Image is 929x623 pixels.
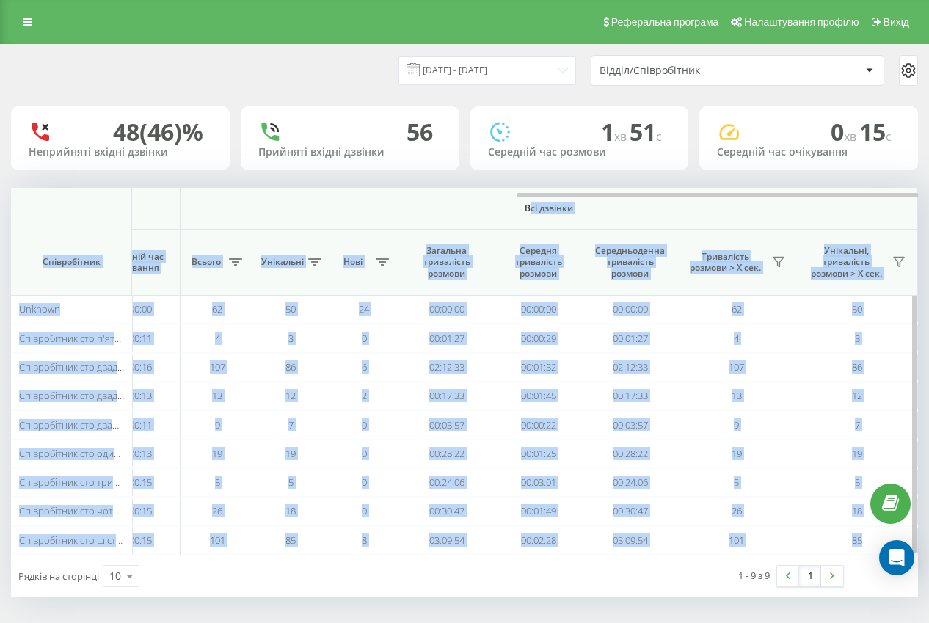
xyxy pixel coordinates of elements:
[362,389,367,402] span: 2
[734,332,739,345] span: 4
[852,447,862,460] span: 19
[492,382,584,410] td: 00:01:45
[488,146,671,159] div: Середній час розмови
[359,302,369,316] span: 24
[614,128,630,145] span: хв
[19,533,153,547] span: Співробітник сто шістнадцять
[89,440,181,468] td: 00:00:13
[732,504,742,517] span: 26
[584,324,676,352] td: 00:01:27
[188,256,225,268] span: Всього
[799,566,821,586] a: 1
[19,418,149,431] span: Співробітник сто дванадцять
[859,116,892,147] span: 15
[584,440,676,468] td: 00:28:22
[401,353,492,382] td: 02:12:33
[884,16,909,28] span: Вихід
[100,251,169,274] span: Середній час очікування
[19,504,161,517] span: Співробітник сто чотирнадцять
[738,568,770,583] div: 1 - 9 з 9
[212,447,222,460] span: 19
[215,476,220,489] span: 5
[734,476,739,489] span: 5
[492,353,584,382] td: 00:01:32
[89,526,181,555] td: 00:00:15
[285,504,296,517] span: 18
[288,476,294,489] span: 5
[407,118,433,146] div: 56
[412,245,481,280] span: Загальна тривалість розмови
[29,146,212,159] div: Неприйняті вхідні дзвінки
[362,476,367,489] span: 0
[611,16,719,28] span: Реферальна програма
[258,146,442,159] div: Прийняті вхідні дзвінки
[261,256,304,268] span: Унікальні
[215,332,220,345] span: 4
[855,332,860,345] span: 3
[89,497,181,525] td: 00:00:15
[492,468,584,497] td: 00:03:01
[224,203,874,214] span: Всі дзвінки
[89,410,181,439] td: 00:00:11
[215,418,220,431] span: 9
[656,128,662,145] span: c
[285,533,296,547] span: 85
[89,468,181,497] td: 00:00:15
[401,295,492,324] td: 00:00:00
[852,302,862,316] span: 50
[584,410,676,439] td: 00:03:57
[492,410,584,439] td: 00:00:22
[285,302,296,316] span: 50
[212,389,222,402] span: 13
[584,468,676,497] td: 00:24:06
[401,410,492,439] td: 00:03:57
[683,251,768,274] span: Тривалість розмови > Х сек.
[492,295,584,324] td: 00:00:00
[734,418,739,431] span: 9
[492,526,584,555] td: 00:02:28
[19,447,150,460] span: Співробітник сто одинадцять
[362,332,367,345] span: 0
[401,324,492,352] td: 00:01:27
[401,440,492,468] td: 00:28:22
[717,146,900,159] div: Середній час очікування
[19,389,174,402] span: Співробітник сто двадцять чотири
[19,302,60,316] span: Unknown
[401,526,492,555] td: 03:09:54
[584,295,676,324] td: 00:00:00
[492,324,584,352] td: 00:00:29
[844,128,859,145] span: хв
[729,360,744,374] span: 107
[19,476,150,489] span: Співробітник сто тринадцять
[600,65,775,77] div: Відділ/Співробітник
[855,418,860,431] span: 7
[492,440,584,468] td: 00:01:25
[89,295,181,324] td: 00:00:00
[285,447,296,460] span: 19
[362,447,367,460] span: 0
[362,533,367,547] span: 8
[210,533,225,547] span: 101
[503,245,573,280] span: Середня тривалість розмови
[362,504,367,517] span: 0
[18,569,99,583] span: Рядків на сторінці
[886,128,892,145] span: c
[732,447,742,460] span: 19
[584,526,676,555] td: 03:09:54
[584,497,676,525] td: 00:30:47
[285,389,296,402] span: 12
[23,256,119,268] span: Співробітник
[19,332,151,345] span: Співробітник сто п'ятнадцять
[879,540,914,575] div: Open Intercom Messenger
[804,245,888,280] span: Унікальні, тривалість розмови > Х сек.
[401,497,492,525] td: 00:30:47
[335,256,371,268] span: Нові
[729,533,744,547] span: 101
[401,382,492,410] td: 00:17:33
[89,324,181,352] td: 00:00:11
[362,360,367,374] span: 6
[584,382,676,410] td: 00:17:33
[492,497,584,525] td: 00:01:49
[212,302,222,316] span: 62
[855,476,860,489] span: 5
